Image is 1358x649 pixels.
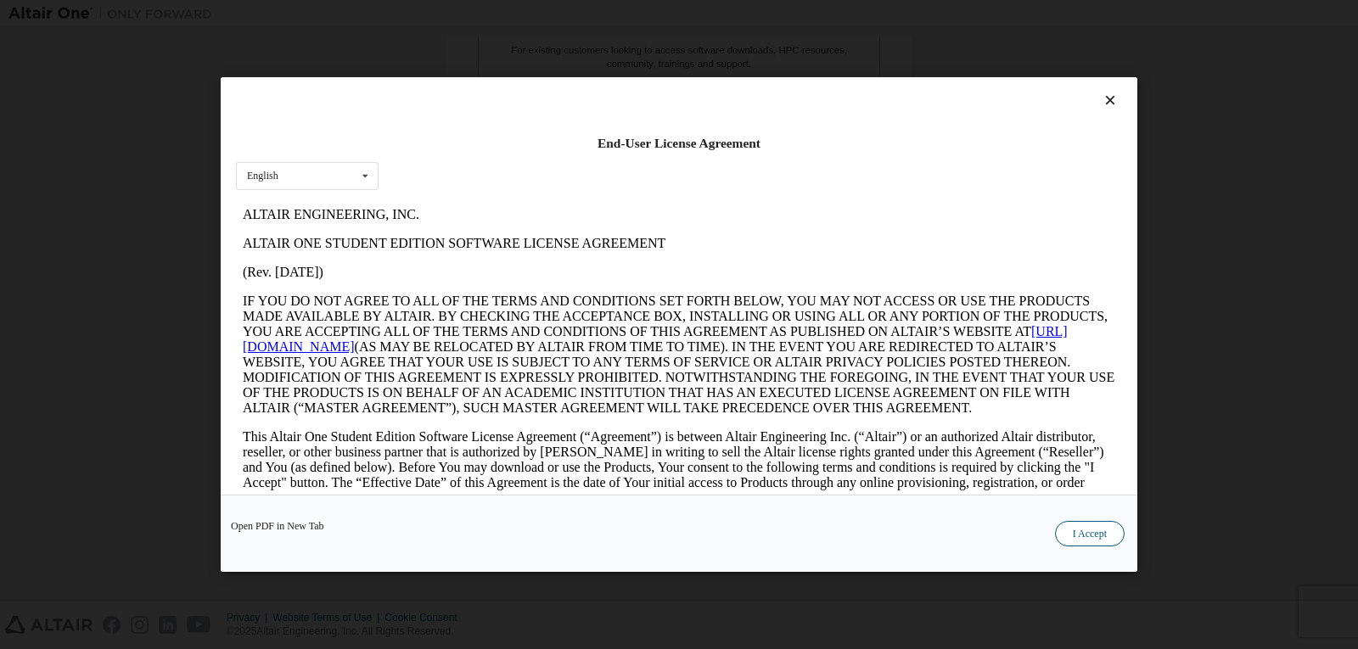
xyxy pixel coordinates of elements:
[247,171,278,181] div: English
[7,64,879,80] p: (Rev. [DATE])
[7,124,832,154] a: [URL][DOMAIN_NAME]
[231,521,324,531] a: Open PDF in New Tab
[7,93,879,215] p: IF YOU DO NOT AGREE TO ALL OF THE TERMS AND CONDITIONS SET FORTH BELOW, YOU MAY NOT ACCESS OR USE...
[7,36,879,51] p: ALTAIR ONE STUDENT EDITION SOFTWARE LICENSE AGREEMENT
[236,135,1122,152] div: End-User License Agreement
[7,7,879,22] p: ALTAIR ENGINEERING, INC.
[7,229,879,305] p: This Altair One Student Edition Software License Agreement (“Agreement”) is between Altair Engine...
[1055,521,1125,546] button: I Accept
